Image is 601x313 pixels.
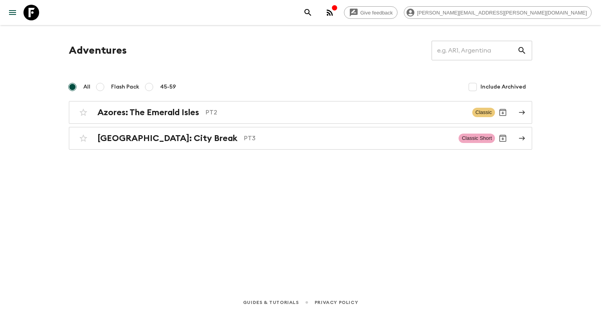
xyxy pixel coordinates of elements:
[344,6,398,19] a: Give feedback
[413,10,591,16] span: [PERSON_NAME][EMAIL_ADDRESS][PERSON_NAME][DOMAIN_NAME]
[495,105,511,120] button: Archive
[160,83,176,91] span: 45-59
[480,83,526,91] span: Include Archived
[300,5,316,20] button: search adventures
[97,107,199,118] h2: Azores: The Emerald Isles
[404,6,592,19] div: [PERSON_NAME][EMAIL_ADDRESS][PERSON_NAME][DOMAIN_NAME]
[69,101,532,124] a: Azores: The Emerald IslesPT2ClassicArchive
[97,133,238,143] h2: [GEOGRAPHIC_DATA]: City Break
[472,108,495,117] span: Classic
[356,10,397,16] span: Give feedback
[495,130,511,146] button: Archive
[5,5,20,20] button: menu
[243,298,299,307] a: Guides & Tutorials
[432,40,517,62] input: e.g. AR1, Argentina
[315,298,358,307] a: Privacy Policy
[459,134,495,143] span: Classic Short
[69,127,532,150] a: [GEOGRAPHIC_DATA]: City BreakPT3Classic ShortArchive
[83,83,90,91] span: All
[111,83,139,91] span: Flash Pack
[69,43,127,58] h1: Adventures
[205,108,466,117] p: PT2
[244,134,452,143] p: PT3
